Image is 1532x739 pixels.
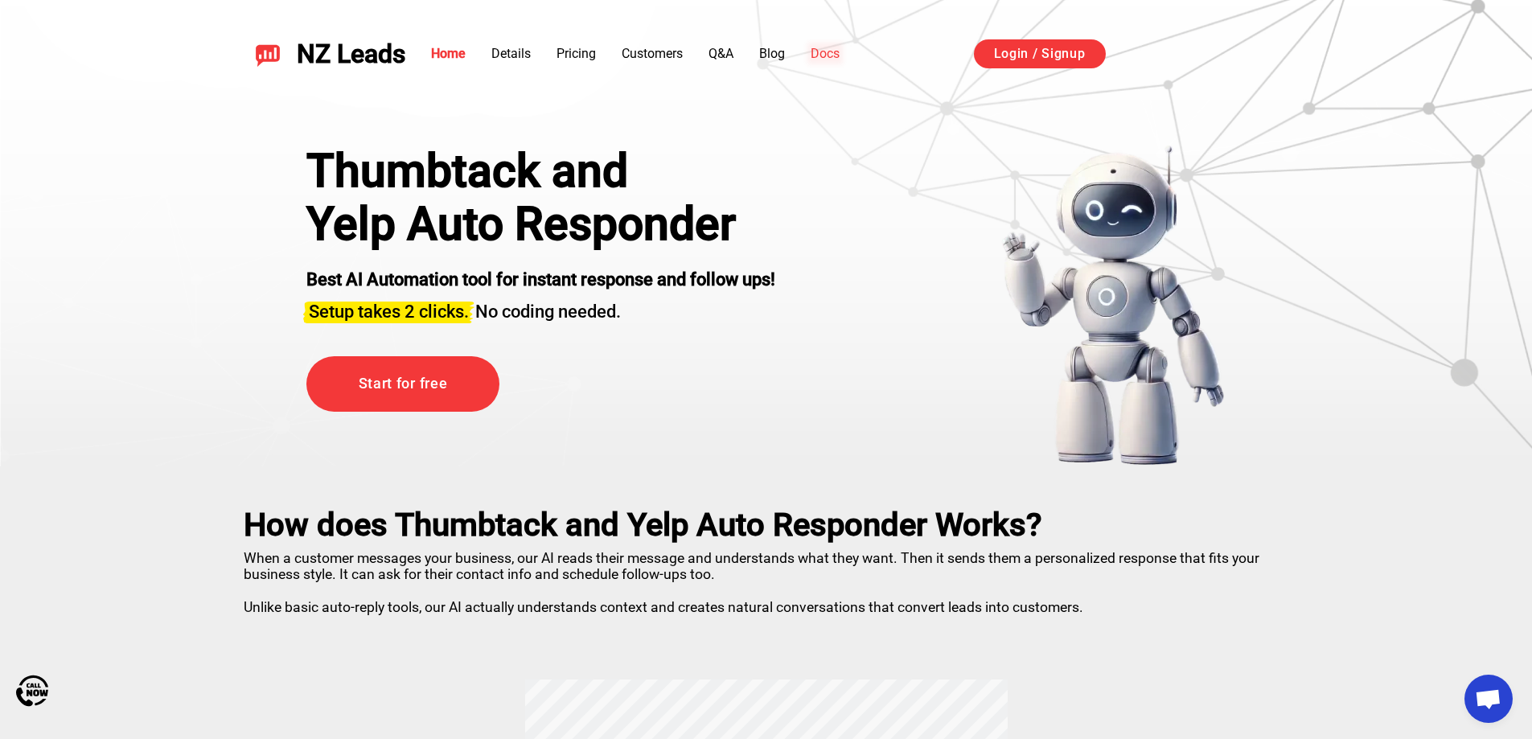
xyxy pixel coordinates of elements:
[491,46,531,61] a: Details
[306,292,775,324] h3: No coding needed.
[306,269,775,289] strong: Best AI Automation tool for instant response and follow ups!
[1122,37,1299,72] iframe: Sign in with Google Button
[297,39,405,69] span: NZ Leads
[255,41,281,67] img: NZ Leads logo
[759,46,785,61] a: Blog
[431,46,466,61] a: Home
[557,46,596,61] a: Pricing
[306,198,775,251] h1: Yelp Auto Responder
[974,39,1106,68] a: Login / Signup
[306,145,775,198] div: Thumbtack and
[306,356,499,412] a: Start for free
[708,46,733,61] a: Q&A
[309,302,469,322] span: Setup takes 2 clicks.
[244,507,1289,544] h2: How does Thumbtack and Yelp Auto Responder Works?
[244,544,1289,615] p: When a customer messages your business, our AI reads their message and understands what they want...
[1001,145,1226,466] img: yelp bot
[811,46,840,61] a: Docs
[16,675,48,707] img: Call Now
[622,46,683,61] a: Customers
[1464,675,1513,723] a: Open chat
